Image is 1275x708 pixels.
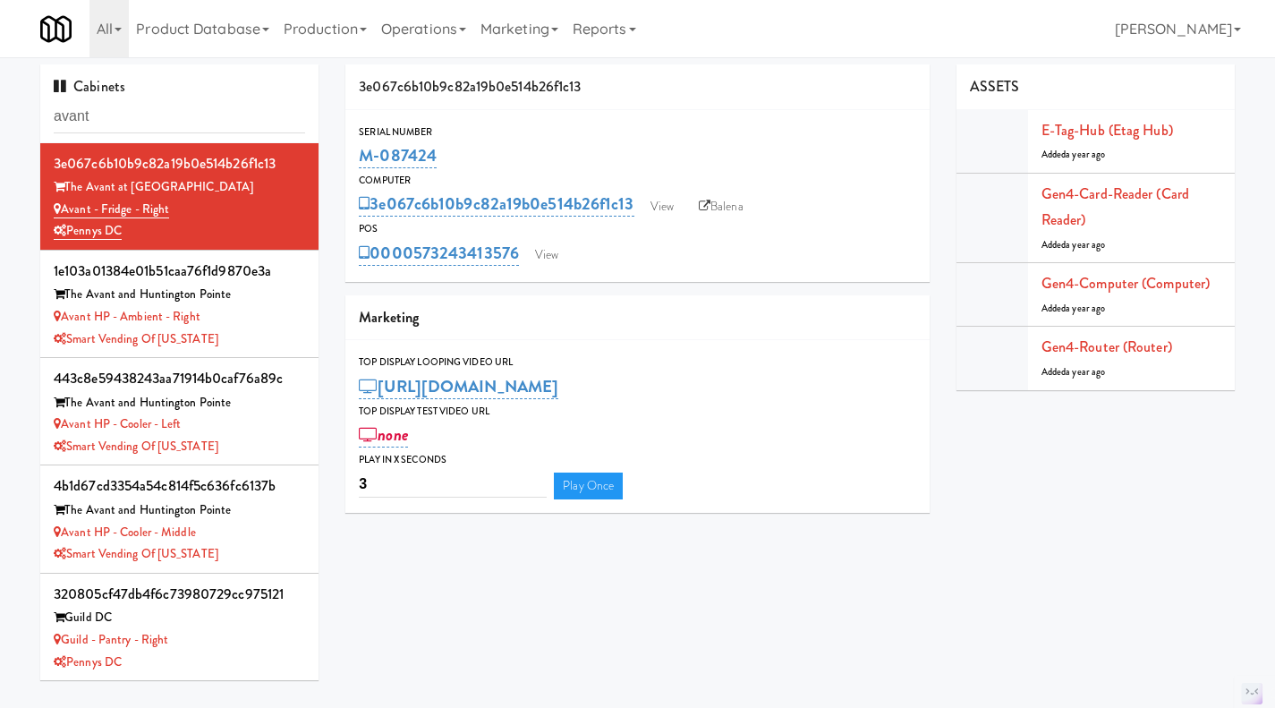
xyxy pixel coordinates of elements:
[54,415,182,432] a: Avant HP - Cooler - Left
[359,172,916,190] div: Computer
[40,13,72,45] img: Micromart
[359,241,519,266] a: 0000573243413576
[1041,148,1106,161] span: Added
[1041,183,1189,231] a: Gen4-card-reader (Card Reader)
[40,251,319,358] li: 1e103a01384e01b51caa76f1d9870e3aThe Avant and Huntington Pointe Avant HP - Ambient - RightSmart V...
[1066,365,1105,379] span: a year ago
[1041,302,1106,315] span: Added
[54,473,305,499] div: 4b1d67cd3354a54c814f5c636fc6137b
[54,524,196,541] a: Avant HP - Cooler - Middle
[1041,120,1173,141] a: E-tag-hub (Etag Hub)
[54,392,305,414] div: The Avant and Huntington Pointe
[359,403,916,421] div: Top Display Test Video Url
[1041,238,1106,252] span: Added
[1066,148,1105,161] span: a year ago
[54,545,218,562] a: Smart Vending of [US_STATE]
[40,465,319,573] li: 4b1d67cd3354a54c814f5c636fc6137bThe Avant and Huntington Pointe Avant HP - Cooler - MiddleSmart V...
[359,451,916,469] div: Play in X seconds
[54,653,122,670] a: Pennys DC
[690,193,752,220] a: Balena
[54,176,305,199] div: The Avant at [GEOGRAPHIC_DATA]
[54,258,305,285] div: 1e103a01384e01b51caa76f1d9870e3a
[40,143,319,251] li: 3e067c6b10b9c82a19b0e514b26f1c13The Avant at [GEOGRAPHIC_DATA] Avant - Fridge - RightPennys DC
[54,365,305,392] div: 443c8e59438243aa71914b0caf76a89c
[54,76,125,97] span: Cabinets
[359,307,419,328] span: Marketing
[1041,365,1106,379] span: Added
[40,358,319,465] li: 443c8e59438243aa71914b0caf76a89cThe Avant and Huntington Pointe Avant HP - Cooler - LeftSmart Ven...
[54,438,218,455] a: Smart Vending of [US_STATE]
[54,631,168,648] a: Guild - Pantry - Right
[359,143,437,168] a: M-087424
[359,124,916,141] div: Serial Number
[1066,302,1105,315] span: a year ago
[359,422,408,448] a: none
[54,607,305,629] div: Guild DC
[642,193,683,220] a: View
[54,200,169,218] a: Avant - Fridge - Right
[54,330,218,347] a: Smart Vending of [US_STATE]
[40,574,319,680] li: 320805cf47db4f6c73980729cc975121Guild DC Guild - Pantry - RightPennys DC
[54,581,305,608] div: 320805cf47db4f6c73980729cc975121
[359,220,916,238] div: POS
[54,222,122,240] a: Pennys DC
[970,76,1020,97] span: ASSETS
[54,308,200,325] a: Avant HP - Ambient - Right
[359,374,558,399] a: [URL][DOMAIN_NAME]
[526,242,567,269] a: View
[1066,238,1105,252] span: a year ago
[554,473,623,499] a: Play Once
[359,192,633,217] a: 3e067c6b10b9c82a19b0e514b26f1c13
[54,100,305,133] input: Search cabinets
[1041,273,1210,294] a: Gen4-computer (Computer)
[54,284,305,306] div: The Avant and Huntington Pointe
[1041,337,1172,357] a: Gen4-router (Router)
[54,499,305,522] div: The Avant and Huntington Pointe
[359,354,916,371] div: Top Display Looping Video Url
[345,64,930,110] div: 3e067c6b10b9c82a19b0e514b26f1c13
[54,150,305,177] div: 3e067c6b10b9c82a19b0e514b26f1c13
